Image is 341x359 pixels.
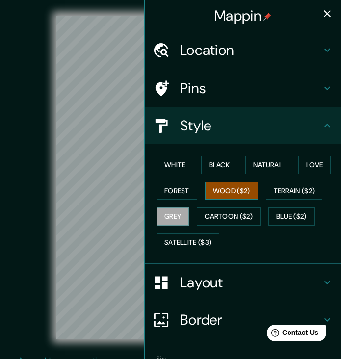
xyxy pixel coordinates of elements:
[145,107,341,144] div: Style
[180,41,321,59] h4: Location
[180,274,321,291] h4: Layout
[157,156,193,174] button: White
[266,182,323,200] button: Terrain ($2)
[157,233,219,252] button: Satellite ($3)
[157,207,189,226] button: Grey
[263,13,271,21] img: pin-icon.png
[180,311,321,329] h4: Border
[298,156,331,174] button: Love
[245,156,290,174] button: Natural
[254,321,330,348] iframe: Help widget launcher
[180,117,321,134] h4: Style
[157,182,197,200] button: Forest
[145,70,341,107] div: Pins
[205,182,258,200] button: Wood ($2)
[201,156,238,174] button: Black
[268,207,315,226] button: Blue ($2)
[180,79,321,97] h4: Pins
[197,207,261,226] button: Cartoon ($2)
[145,31,341,69] div: Location
[214,7,271,25] h4: Mappin
[145,301,341,338] div: Border
[145,264,341,301] div: Layout
[56,16,285,339] canvas: Map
